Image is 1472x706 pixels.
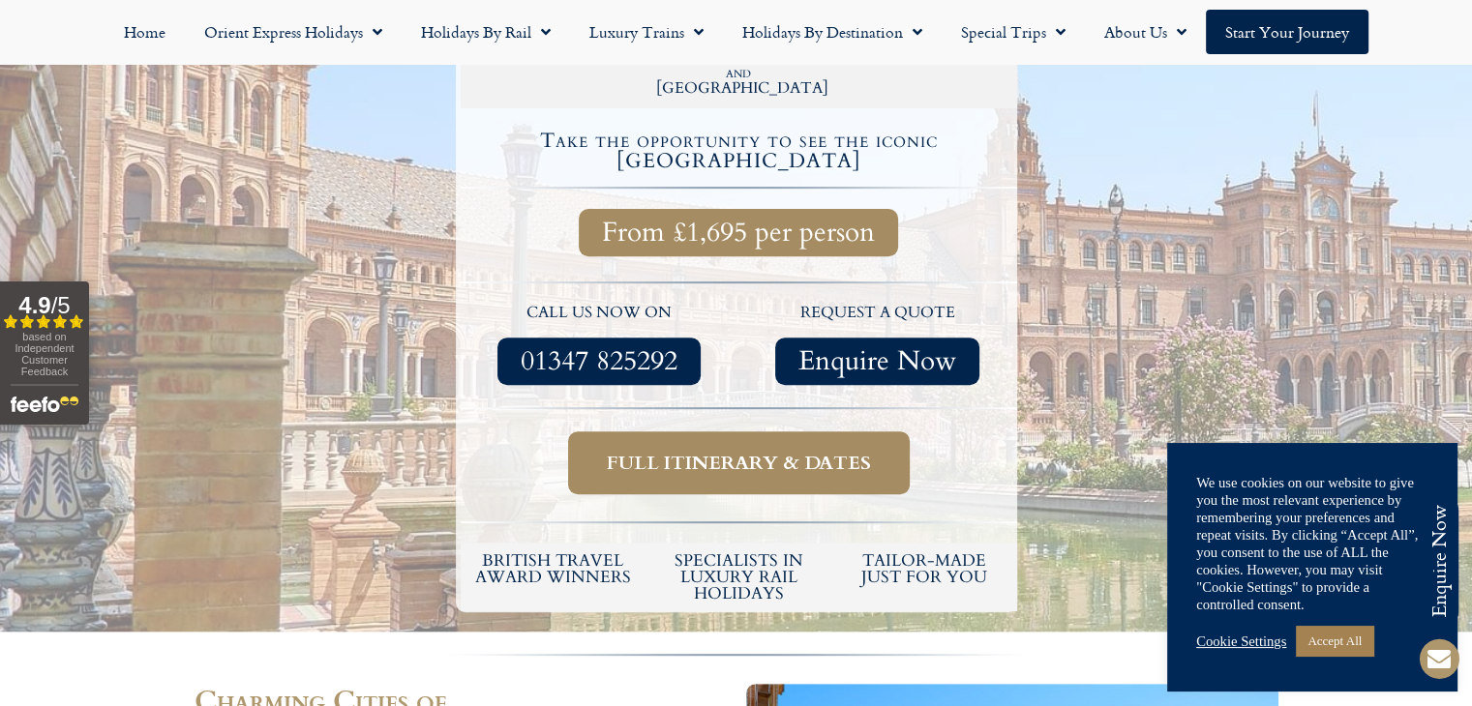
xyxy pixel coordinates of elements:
a: Orient Express Holidays [185,10,402,54]
a: 01347 825292 [497,338,701,385]
h4: Take the opportunity to see the iconic [GEOGRAPHIC_DATA] [464,131,1014,171]
a: About Us [1085,10,1206,54]
a: Luxury Trains [570,10,723,54]
a: Enquire Now [775,338,979,385]
a: Accept All [1296,626,1373,656]
a: From £1,695 per person [579,209,898,256]
a: Home [105,10,185,54]
h2: 3 nights each in [GEOGRAPHIC_DATA], [GEOGRAPHIC_DATA] and [GEOGRAPHIC_DATA] [656,18,821,96]
a: Holidays by Destination [723,10,942,54]
a: Start your Journey [1206,10,1368,54]
h5: British Travel Award winners [470,552,637,585]
a: Full itinerary & dates [568,431,910,494]
p: request a quote [748,301,1007,326]
span: From £1,695 per person [602,221,875,245]
a: Holidays by Rail [402,10,570,54]
span: 01347 825292 [521,349,677,373]
span: Full itinerary & dates [607,451,871,475]
h6: Specialists in luxury rail holidays [655,552,822,602]
div: We use cookies on our website to give you the most relevant experience by remembering your prefer... [1196,474,1428,613]
p: call us now on [470,301,730,326]
h2: 12 nights / 13 days, departures available most days of the year [840,18,1005,65]
h2: 1st class rail & 4 Star Accommodation throughout [473,18,638,65]
span: Enquire Now [798,349,956,373]
h5: tailor-made just for you [841,552,1007,585]
a: Special Trips [942,10,1085,54]
a: Cookie Settings [1196,632,1286,650]
nav: Menu [10,10,1462,54]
